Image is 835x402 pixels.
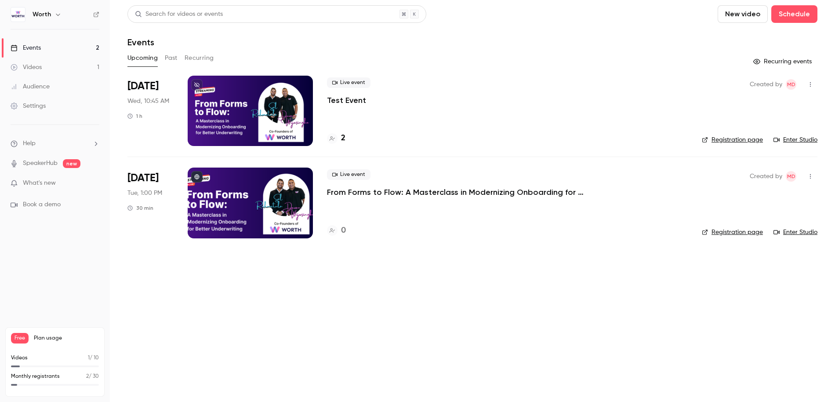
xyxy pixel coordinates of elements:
[88,354,99,362] p: / 10
[750,171,782,182] span: Created by
[127,37,154,48] h1: Events
[127,168,174,238] div: Sep 23 Tue, 1:00 PM (America/New York)
[773,228,817,237] a: Enter Studio
[749,55,817,69] button: Recurring events
[127,76,174,146] div: Sep 3 Wed, 10:45 AM (America/New York)
[11,373,60,380] p: Monthly registrants
[11,102,46,110] div: Settings
[327,77,370,88] span: Live event
[786,79,796,90] span: Marilena De Niear
[86,374,89,379] span: 2
[327,225,346,237] a: 0
[23,200,61,209] span: Book a demo
[11,7,25,22] img: Worth
[702,135,763,144] a: Registration page
[86,373,99,380] p: / 30
[33,10,51,19] h6: Worth
[787,79,795,90] span: MD
[11,139,99,148] li: help-dropdown-opener
[327,132,345,144] a: 2
[11,44,41,52] div: Events
[127,189,162,197] span: Tue, 1:00 PM
[327,95,366,106] a: Test Event
[23,159,58,168] a: SpeakerHub
[11,82,50,91] div: Audience
[34,335,99,342] span: Plan usage
[11,333,29,344] span: Free
[127,113,142,120] div: 1 h
[750,79,782,90] span: Created by
[127,97,169,106] span: Wed, 10:45 AM
[88,355,90,361] span: 1
[185,51,214,65] button: Recurring
[341,225,346,237] h4: 0
[127,171,159,185] span: [DATE]
[771,5,817,23] button: Schedule
[327,169,370,180] span: Live event
[127,205,153,212] div: 30 min
[718,5,768,23] button: New video
[23,179,56,188] span: What's new
[23,139,36,148] span: Help
[127,79,159,93] span: [DATE]
[127,51,158,65] button: Upcoming
[135,10,223,19] div: Search for videos or events
[89,179,99,187] iframe: Noticeable Trigger
[165,51,178,65] button: Past
[341,132,345,144] h4: 2
[11,354,28,362] p: Videos
[786,171,796,182] span: Marilena De Niear
[787,171,795,182] span: MD
[773,135,817,144] a: Enter Studio
[63,159,80,168] span: new
[11,63,42,72] div: Videos
[702,228,763,237] a: Registration page
[327,187,591,197] a: From Forms to Flow: A Masterclass in Modernizing Onboarding for Better Underwriting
